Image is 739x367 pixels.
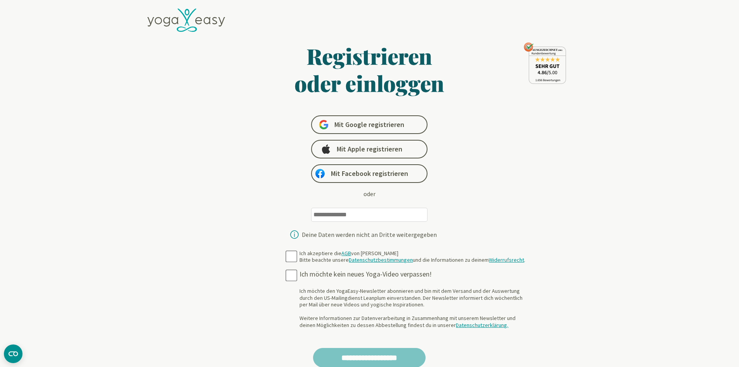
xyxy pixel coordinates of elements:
[299,288,529,329] div: Ich möchte den YogaEasy-Newsletter abonnieren und bin mit dem Versand und der Auswertung durch de...
[341,250,351,257] a: AGB
[524,42,566,84] img: ausgezeichnet_seal.png
[456,322,508,329] a: Datenschutzerklärung.
[4,344,22,363] button: CMP-Widget öffnen
[334,120,404,129] span: Mit Google registrieren
[220,42,520,97] h1: Registrieren oder einloggen
[363,189,376,198] div: oder
[311,115,427,134] a: Mit Google registrieren
[311,164,427,183] a: Mit Facebook registrieren
[337,144,402,154] span: Mit Apple registrieren
[349,256,413,263] a: Datenschutzbestimmungen
[311,140,427,158] a: Mit Apple registrieren
[331,169,408,178] span: Mit Facebook registrieren
[489,256,524,263] a: Widerrufsrecht
[302,231,437,238] div: Deine Daten werden nicht an Dritte weitergegeben
[299,270,529,279] div: Ich möchte kein neues Yoga-Video verpassen!
[299,250,525,264] div: Ich akzeptiere die von [PERSON_NAME] Bitte beachte unsere und die Informationen zu deinem .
